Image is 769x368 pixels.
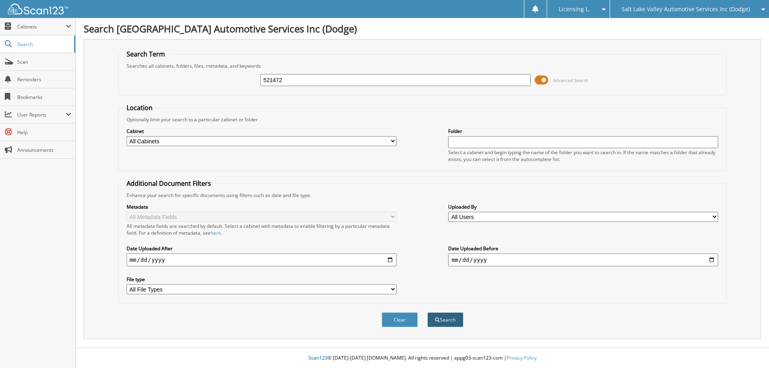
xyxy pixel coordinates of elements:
input: start [127,253,397,266]
span: User Reports [17,111,66,118]
legend: Additional Document Filters [123,179,215,188]
a: Privacy Policy [507,354,537,361]
div: All metadata fields are searched by default. Select a cabinet with metadata to enable filtering b... [127,223,397,236]
span: Bookmarks [17,94,71,101]
a: here [211,229,221,236]
legend: Location [123,103,157,112]
span: Help [17,129,71,136]
label: File type [127,276,397,283]
span: Announcements [17,147,71,153]
span: Salt Lake Valley Automotive Services Inc (Dodge) [622,7,750,12]
div: © [DATE]-[DATE] [DOMAIN_NAME]. All rights reserved | appg03-scan123-com | [76,348,769,368]
div: Searches all cabinets, folders, files, metadata, and keywords [123,62,723,69]
img: scan123-logo-white.svg [8,4,68,14]
button: Search [427,312,463,327]
label: Date Uploaded Before [448,245,718,252]
span: Cabinets [17,23,66,30]
label: Cabinet [127,128,397,135]
div: Select a cabinet and begin typing the name of the folder you want to search in. If the name match... [448,149,718,163]
label: Folder [448,128,718,135]
span: Reminders [17,76,71,83]
div: Optionally limit your search to a particular cabinet or folder [123,116,723,123]
span: Scan123 [308,354,328,361]
span: Search [17,41,70,48]
iframe: Chat Widget [729,330,769,368]
legend: Search Term [123,50,169,58]
span: Advanced Search [553,77,588,83]
label: Uploaded By [448,203,718,210]
label: Metadata [127,203,397,210]
button: Clear [382,312,418,327]
h1: Search [GEOGRAPHIC_DATA] Automotive Services Inc (Dodge) [84,22,761,35]
span: Licensing L. [559,7,590,12]
label: Date Uploaded After [127,245,397,252]
div: Enhance your search for specific documents using filters such as date and file type. [123,192,723,199]
span: Scan [17,58,71,65]
input: end [448,253,718,266]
